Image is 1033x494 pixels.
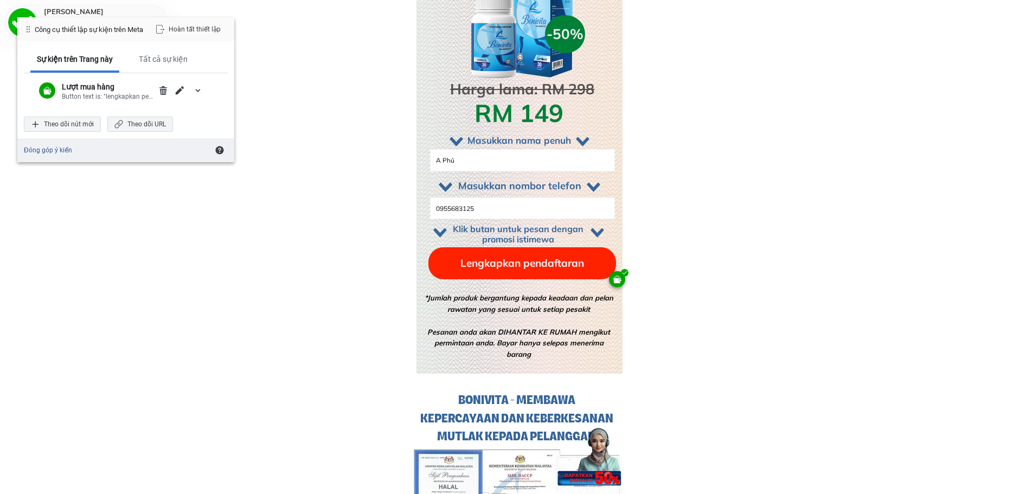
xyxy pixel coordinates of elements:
div: Tất cả sự kiện [139,54,188,64]
input: Nama penuh [433,150,612,171]
h3: Harga lama: RM 298 [434,78,611,101]
div: Lượt mua hàng [62,82,155,92]
div: Tìm hiểu về Công cụ thiết lập sự kiện [211,143,228,158]
div: Công cụ thiết lập sự kiện trên Meta [35,25,143,34]
div: Sự kiện trên Trang này [30,48,119,73]
h3: Klik butan untuk pesan dengan promosi istimewa [437,224,600,245]
div: Sự kiện trên Trang này [37,54,113,64]
img: AAAAABJRU5ErkJggg== [622,270,627,275]
div: Button text is: "lengkapkan pendaftaran" [62,92,155,101]
div: Theo dõi nút mới [24,117,101,132]
a: Đóng góp ý kiến [24,146,72,155]
h3: *Jumlah produk bergantung kepada keadaan dan pelan rawatan yang sesuai untuk setiap pesakit Pesan... [423,292,614,360]
p: Lengkapkan pendaftaran [428,247,616,279]
h3: Masukkan nombor telefon [438,178,601,194]
div: Tất cả sự kiện [132,48,194,73]
p: -50% [545,15,585,53]
h3: Bonivita - Membawa kepercayaan dan keberkesanan mutlak kepada pelanggan [418,390,615,445]
input: Nombor telefon [433,198,612,219]
h3: Masukkan nama penuh [438,133,601,147]
div: mở rộng/thu gọn chi tiết [190,83,206,98]
div: Chỉnh sửa [171,83,188,98]
div: Hoàn tất thiết lập [149,22,228,37]
div: Theo dõi URL [107,117,173,132]
div: Xóa [155,83,171,98]
h3: RM 149 [447,93,591,132]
